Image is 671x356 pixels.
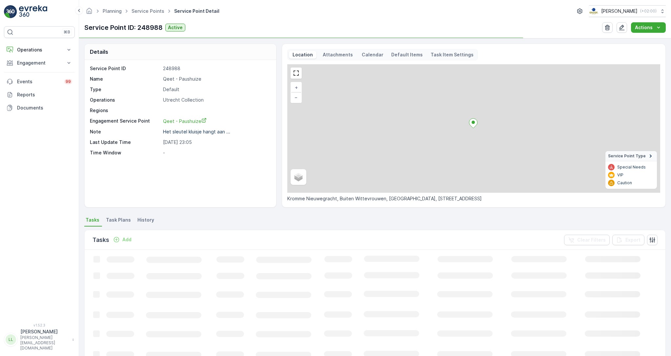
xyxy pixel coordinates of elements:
img: logo_light-DOdMpM7g.png [19,5,47,18]
p: Documents [17,105,72,111]
a: Zoom Out [291,92,301,102]
p: [PERSON_NAME] [20,328,69,335]
span: Tasks [86,217,99,223]
p: Engagement [17,60,62,66]
p: Utrecht Collection [163,97,269,103]
p: Clear Filters [577,237,606,243]
p: Actions [635,24,653,31]
a: View Fullscreen [291,68,301,78]
p: Default [163,86,269,93]
span: v 1.52.3 [4,323,75,327]
a: Homepage [86,10,93,15]
p: Export [625,237,640,243]
p: Kromme Nieuwegracht, Buiten Wittevrouwen, [GEOGRAPHIC_DATA], [STREET_ADDRESS] [287,195,660,202]
button: Add [111,236,134,244]
p: Tasks [92,235,109,245]
img: logo [4,5,17,18]
p: Location [292,51,314,58]
p: Default Items [391,51,423,58]
a: Reports [4,88,75,101]
p: [PERSON_NAME][EMAIL_ADDRESS][DOMAIN_NAME] [20,335,69,351]
p: ( +02:00 ) [640,9,657,14]
p: Service Point ID [90,65,160,72]
p: Name [90,76,160,82]
span: History [137,217,154,223]
p: Special Needs [617,165,646,170]
p: Operations [90,97,160,103]
p: Het sleutel kluisje hangt aan ... [163,129,230,134]
p: Time Window [90,149,160,156]
p: 248988 [163,65,269,72]
span: − [295,94,298,100]
p: Caution [617,180,632,186]
a: Service Points [132,8,164,14]
p: [PERSON_NAME] [601,8,638,14]
p: Type [90,86,160,93]
span: Qeet - Paushuize [163,118,207,124]
p: - [163,149,269,156]
button: LL[PERSON_NAME][PERSON_NAME][EMAIL_ADDRESS][DOMAIN_NAME] [4,328,75,351]
p: [DATE] 23:05 [163,139,269,146]
p: Attachments [322,51,354,58]
button: Clear Filters [564,235,610,245]
p: Service Point ID: 248988 [84,23,163,32]
div: LL [6,334,16,345]
p: Operations [17,47,62,53]
button: Actions [631,22,666,33]
p: Qeet - Paushuize [163,76,269,82]
span: Task Plans [106,217,131,223]
p: 99 [66,79,71,84]
p: Events [17,78,60,85]
p: Reports [17,91,72,98]
button: Export [612,235,644,245]
a: Planning [103,8,122,14]
a: Zoom In [291,83,301,92]
p: Details [90,48,108,56]
p: Regions [90,107,160,114]
span: Service Point Type [608,153,646,159]
a: Documents [4,101,75,114]
a: Layers [291,170,306,184]
p: Last Update Time [90,139,160,146]
a: Qeet - Paushuize [163,118,269,125]
p: Calendar [362,51,383,58]
p: VIP [617,172,623,178]
p: Add [122,236,132,243]
button: Engagement [4,56,75,69]
summary: Service Point Type [605,151,657,161]
button: [PERSON_NAME](+02:00) [589,5,666,17]
span: + [295,85,298,90]
button: Active [165,24,185,31]
a: Events99 [4,75,75,88]
p: ⌘B [64,30,70,35]
span: Service Point Detail [173,8,221,14]
p: Active [168,24,183,31]
p: Note [90,129,160,135]
p: Task Item Settings [431,51,474,58]
button: Operations [4,43,75,56]
p: Engagement Service Point [90,118,160,125]
img: basis-logo_rgb2x.png [589,8,599,15]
